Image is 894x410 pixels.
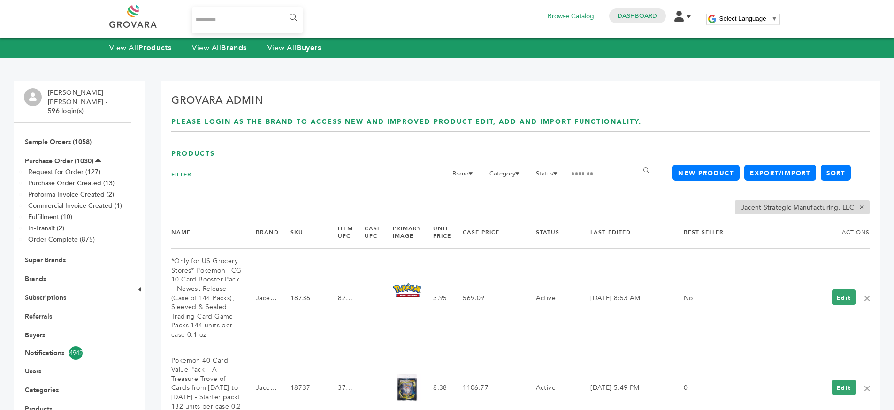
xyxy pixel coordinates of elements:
a: Subscriptions [25,293,66,302]
a: Fulfillment (10) [28,213,72,221]
a: Request for Order (127) [28,167,100,176]
a: Brand [256,228,279,236]
a: Purchase Order Created (13) [28,179,115,188]
a: Case UPC [365,225,381,240]
img: *Only for US Grocery Stores* Pokemon TCG 10 Card Booster Pack – Newest Release (Case of 144 Packs... [393,283,421,297]
input: Search... [192,7,303,33]
td: *Only for US Grocery Stores* Pokemon TCG 10 Card Booster Pack – Newest Release (Case of 144 Packs... [171,249,244,348]
a: Select Language​ [719,15,778,22]
a: Order Complete (875) [28,235,95,244]
td: [DATE] 8:53 AM [579,249,672,348]
td: 3.95 [421,249,451,348]
a: Item UPC [338,225,353,240]
h2: FILTER: [171,168,194,182]
a: Dashboard [618,12,657,20]
img: Pokemon 40-Card Value Pack – A Treasure Trove of Cards from 1996 to 2024 - Starter pack! 132 unit... [393,373,421,402]
li: [PERSON_NAME] [PERSON_NAME] - 596 login(s) [48,88,129,116]
a: Commercial Invoice Created (1) [28,201,122,210]
li: Status [531,168,567,184]
td: Jacent Strategic Manufacturing, LLC [244,249,279,348]
td: 18736 [279,249,326,348]
span: Select Language [719,15,766,22]
a: Notifications4942 [25,346,121,360]
a: Last Edited [590,228,631,236]
a: Purchase Order (1030) [25,157,93,166]
span: × [854,202,870,213]
th: Actions [750,217,870,249]
h1: Please login as the Brand to access new and improved Product Edit, Add and Import functionality. [171,117,870,127]
td: 569.09 [451,249,524,348]
input: Search [571,168,643,181]
a: Case Price [463,228,499,236]
a: Edit [832,289,856,305]
a: Brands [25,274,46,283]
a: Browse Catalog [548,11,594,22]
a: Name [171,228,191,236]
td: 820650104398 [326,249,353,348]
a: Edit [832,380,856,395]
a: Buyers [25,331,45,340]
span: ▼ [772,15,778,22]
li: Jacent Strategic Manufacturing, LLC [735,200,870,214]
h1: Products [171,149,870,159]
strong: Products [138,43,171,53]
td: No [672,249,750,348]
strong: Brands [221,43,246,53]
a: View AllProducts [109,43,172,53]
a: Unit Price [433,225,451,240]
a: Categories [25,386,59,395]
strong: Buyers [297,43,321,53]
a: SKU [290,228,303,236]
a: Sample Orders (1058) [25,137,92,146]
a: Super Brands [25,256,66,265]
a: Sort [821,165,851,181]
li: Brand [448,168,483,184]
a: View AllBrands [192,43,247,53]
a: In-Transit (2) [28,224,64,233]
a: Export/Import [744,165,816,181]
h2: Grovara Admin [171,93,870,113]
a: Proforma Invoice Created (2) [28,190,114,199]
a: View AllBuyers [267,43,321,53]
span: 4942 [69,346,83,360]
a: Status [536,228,559,236]
a: Primary Image [393,225,421,240]
a: Referrals [25,312,52,321]
a: Users [25,367,41,376]
a: New Product [672,165,739,181]
img: profile.png [24,88,42,106]
li: Category [485,168,529,184]
a: Best Seller [684,228,724,236]
td: Active [524,249,579,348]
